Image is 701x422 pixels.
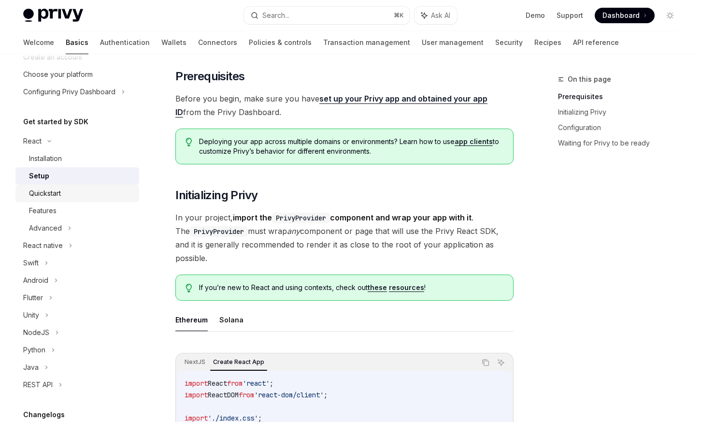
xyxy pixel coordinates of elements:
[23,362,39,373] div: Java
[557,11,583,20] a: Support
[23,116,88,128] h5: Get started by SDK
[662,8,678,23] button: Toggle dark mode
[29,170,49,182] div: Setup
[534,31,561,54] a: Recipes
[568,73,611,85] span: On this page
[23,409,65,421] h5: Changelogs
[186,138,192,146] svg: Tip
[23,240,63,251] div: React native
[100,31,150,54] a: Authentication
[210,356,267,368] div: Create React App
[15,185,139,202] a: Quickstart
[394,12,404,19] span: ⌘ K
[208,379,227,388] span: React
[526,11,545,20] a: Demo
[23,135,42,147] div: React
[23,379,53,391] div: REST API
[243,379,270,388] span: 'react'
[199,137,503,156] span: Deploying your app across multiple domains or environments? Learn how to use to customize Privy’s...
[219,308,243,331] button: Solana
[389,283,424,292] a: resources
[175,308,208,331] button: Ethereum
[602,11,640,20] span: Dashboard
[66,31,88,54] a: Basics
[175,188,258,203] span: Initializing Privy
[15,202,139,219] a: Features
[272,213,330,223] code: PrivyProvider
[23,344,45,356] div: Python
[185,379,208,388] span: import
[198,31,237,54] a: Connectors
[15,66,139,83] a: Choose your platform
[175,92,514,119] span: Before you begin, make sure you have from the Privy Dashboard.
[23,31,54,54] a: Welcome
[323,31,410,54] a: Transaction management
[175,211,514,265] span: In your project, . The must wrap component or page that will use the Privy React SDK, and it is g...
[186,284,192,292] svg: Tip
[208,391,239,399] span: ReactDOM
[23,9,83,22] img: light logo
[558,104,686,120] a: Initializing Privy
[29,153,62,164] div: Installation
[455,137,493,146] a: app clients
[23,327,49,338] div: NodeJS
[23,257,39,269] div: Swift
[23,69,93,80] div: Choose your platform
[495,356,507,369] button: Ask AI
[29,188,61,199] div: Quickstart
[262,10,289,21] div: Search...
[23,275,48,286] div: Android
[495,31,523,54] a: Security
[29,222,62,234] div: Advanced
[558,89,686,104] a: Prerequisites
[175,69,244,84] span: Prerequisites
[558,135,686,151] a: Waiting for Privy to be ready
[23,86,115,98] div: Configuring Privy Dashboard
[161,31,186,54] a: Wallets
[249,31,312,54] a: Policies & controls
[324,391,328,399] span: ;
[23,309,39,321] div: Unity
[270,379,273,388] span: ;
[422,31,484,54] a: User management
[479,356,492,369] button: Copy the contents from the code block
[175,94,487,117] a: set up your Privy app and obtained your app ID
[287,226,300,236] em: any
[239,391,254,399] span: from
[185,391,208,399] span: import
[23,292,43,304] div: Flutter
[254,391,324,399] span: 'react-dom/client'
[595,8,655,23] a: Dashboard
[15,150,139,167] a: Installation
[415,7,457,24] button: Ask AI
[368,283,387,292] a: these
[15,167,139,185] a: Setup
[558,120,686,135] a: Configuration
[431,11,450,20] span: Ask AI
[199,283,503,292] span: If you’re new to React and using contexts, check out !
[233,213,472,222] strong: import the component and wrap your app with it
[244,7,410,24] button: Search...⌘K
[573,31,619,54] a: API reference
[29,205,57,217] div: Features
[182,356,208,368] div: NextJS
[227,379,243,388] span: from
[190,226,248,237] code: PrivyProvider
